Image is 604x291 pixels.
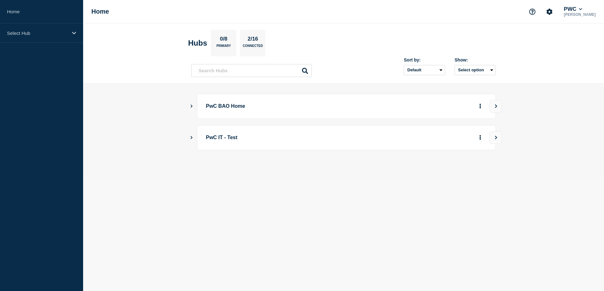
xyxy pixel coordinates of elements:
p: Primary [216,44,231,51]
button: More actions [476,100,484,112]
h2: Hubs [188,39,207,48]
select: Sort by [404,65,445,75]
button: PWC [562,6,583,12]
p: 0/8 [218,36,230,44]
h1: Home [91,8,109,15]
button: Select option [455,65,496,75]
div: Show: [455,57,496,62]
p: Select Hub [7,30,68,36]
button: View [489,131,502,144]
button: View [489,100,502,113]
button: Show Connected Hubs [190,104,193,109]
input: Search Hubs [191,64,312,77]
p: 2/16 [245,36,260,44]
button: Support [526,5,539,18]
p: Connected [243,44,263,51]
div: Sort by: [404,57,445,62]
button: Show Connected Hubs [190,135,193,140]
button: Account settings [543,5,556,18]
button: More actions [476,132,484,144]
p: PwC IT - Test [206,132,381,144]
p: PwC BAO Home [206,100,381,112]
p: [PERSON_NAME] [562,12,597,17]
